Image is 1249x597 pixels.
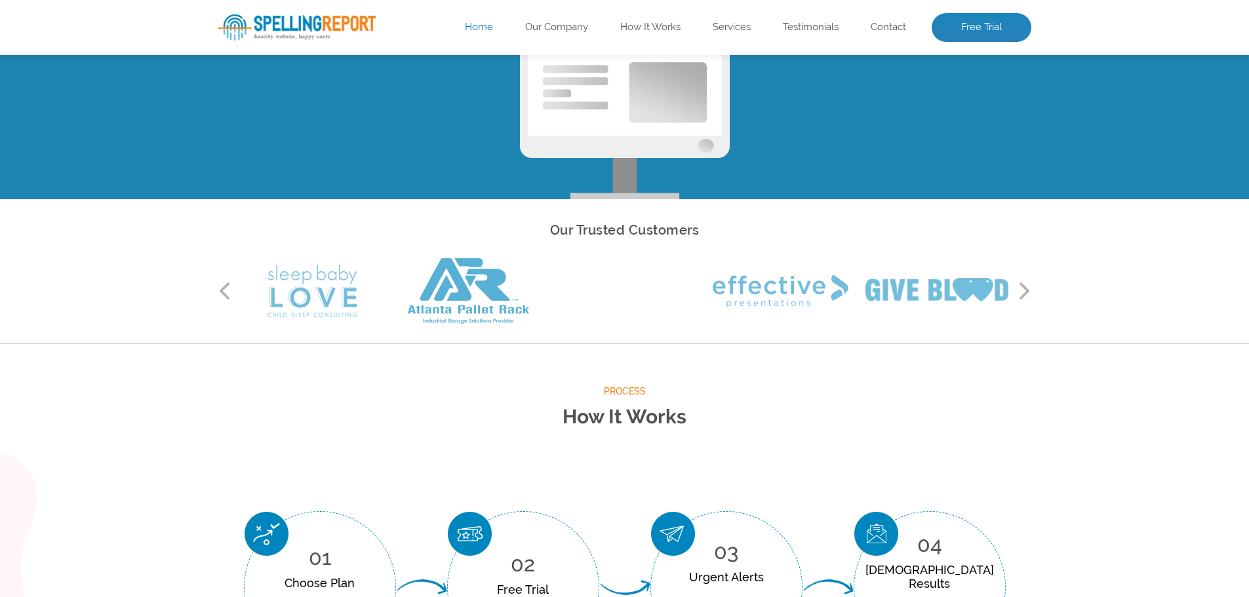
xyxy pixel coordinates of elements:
[448,512,492,556] img: Free Trial
[465,21,493,34] a: Home
[620,21,681,34] a: How It Works
[309,545,331,569] span: 01
[218,72,1031,105] div: Preparing to scan Your Site....
[264,576,376,590] div: Choose Plan
[479,583,567,596] div: Free Trial
[245,512,288,556] img: Choose Plan
[932,13,1031,42] a: Free Trial
[783,21,839,34] a: Testimonials
[268,265,357,317] img: Sleep Baby Love
[218,400,1031,434] h2: How It Works
[714,539,738,564] span: 03
[511,552,535,576] span: 02
[713,21,751,34] a: Services
[713,275,848,307] img: Effective
[218,14,376,41] img: SpellReport
[218,383,1031,400] span: Process
[481,144,769,160] img: Free Webiste Analysis
[218,281,231,301] button: Previous
[528,136,722,244] img: Free Website Analysis
[854,512,898,556] img: Scan Result
[539,91,710,105] i: average scan time is 2 minutes
[520,111,730,308] img: Free Website Analysis
[525,21,588,34] a: Our Company
[1018,281,1031,301] button: Next
[865,563,994,590] div: [DEMOGRAPHIC_DATA] Results
[917,532,942,556] span: 04
[671,570,782,584] div: Urgent Alerts
[871,21,906,34] a: Contact
[651,512,695,556] img: Urgent Alerts
[218,219,1031,242] h2: Our Trusted Customers
[865,278,1008,304] img: Give Blood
